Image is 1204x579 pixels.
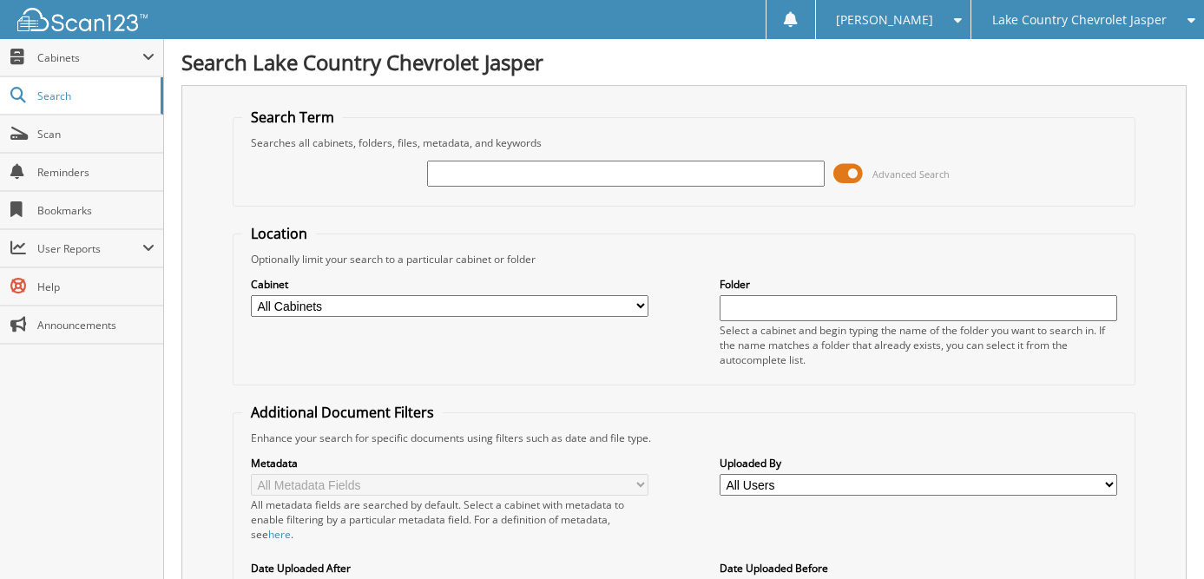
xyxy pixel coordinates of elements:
[37,241,142,256] span: User Reports
[37,318,155,332] span: Announcements
[37,50,142,65] span: Cabinets
[37,89,152,103] span: Search
[37,127,155,141] span: Scan
[251,456,648,470] label: Metadata
[251,277,648,292] label: Cabinet
[872,168,950,181] span: Advanced Search
[720,456,1117,470] label: Uploaded By
[242,108,343,127] legend: Search Term
[181,48,1187,76] h1: Search Lake Country Chevrolet Jasper
[242,252,1126,266] div: Optionally limit your search to a particular cabinet or folder
[242,431,1126,445] div: Enhance your search for specific documents using filters such as date and file type.
[242,403,443,422] legend: Additional Document Filters
[836,15,933,25] span: [PERSON_NAME]
[242,224,316,243] legend: Location
[17,8,148,31] img: scan123-logo-white.svg
[37,280,155,294] span: Help
[37,203,155,218] span: Bookmarks
[992,15,1167,25] span: Lake Country Chevrolet Jasper
[37,165,155,180] span: Reminders
[720,323,1117,367] div: Select a cabinet and begin typing the name of the folder you want to search in. If the name match...
[720,277,1117,292] label: Folder
[268,527,291,542] a: here
[720,561,1117,576] label: Date Uploaded Before
[251,561,648,576] label: Date Uploaded After
[242,135,1126,150] div: Searches all cabinets, folders, files, metadata, and keywords
[251,497,648,542] div: All metadata fields are searched by default. Select a cabinet with metadata to enable filtering b...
